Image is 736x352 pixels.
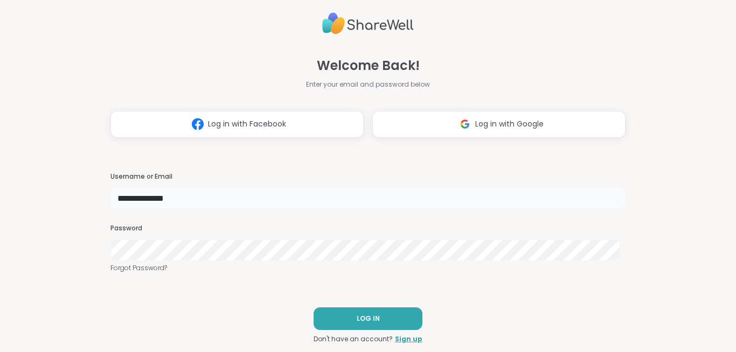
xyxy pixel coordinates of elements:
a: Forgot Password? [110,263,626,273]
img: ShareWell Logomark [455,114,475,134]
span: Log in with Google [475,118,544,130]
span: Don't have an account? [314,334,393,344]
button: Log in with Google [372,111,626,138]
button: LOG IN [314,307,422,330]
h3: Password [110,224,626,233]
span: Enter your email and password below [306,80,430,89]
a: Sign up [395,334,422,344]
img: ShareWell Logo [322,8,414,39]
img: ShareWell Logomark [188,114,208,134]
span: LOG IN [357,314,380,323]
h3: Username or Email [110,172,626,181]
button: Log in with Facebook [110,111,364,138]
span: Welcome Back! [317,56,420,75]
span: Log in with Facebook [208,118,286,130]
